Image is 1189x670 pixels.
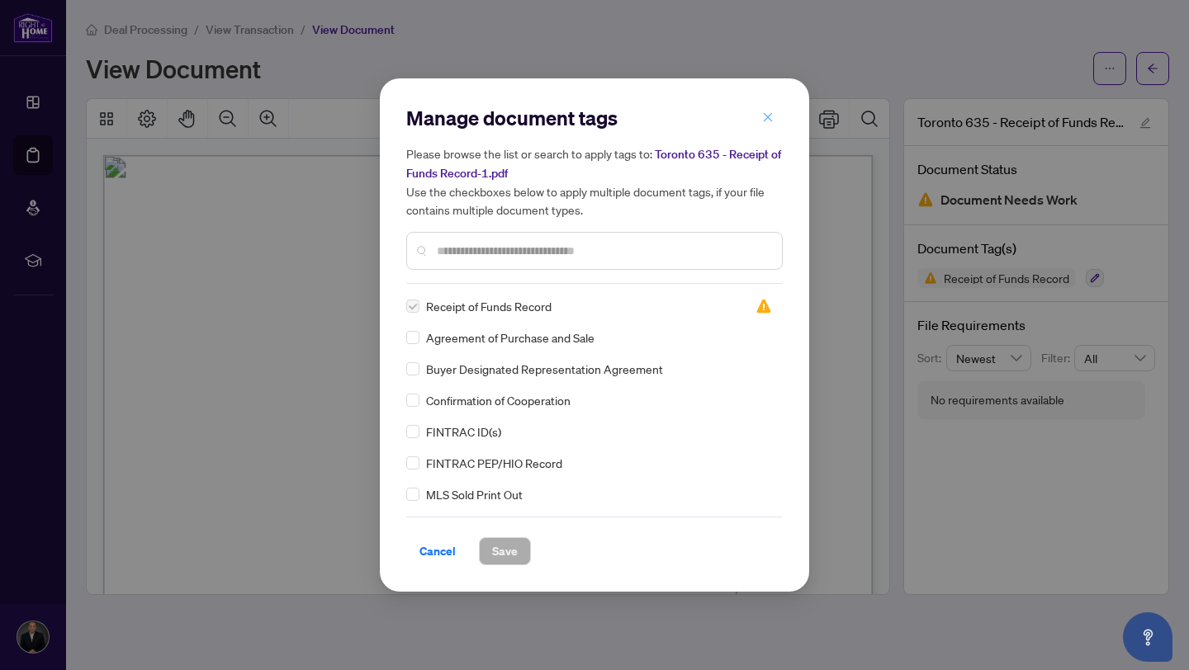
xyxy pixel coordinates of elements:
[426,360,663,378] span: Buyer Designated Representation Agreement
[426,328,594,347] span: Agreement of Purchase and Sale
[426,422,501,441] span: FINTRAC ID(s)
[756,298,772,314] span: Needs Work
[406,144,783,219] h5: Please browse the list or search to apply tags to: Use the checkboxes below to apply multiple doc...
[426,391,571,409] span: Confirmation of Cooperation
[756,298,772,314] img: status
[426,297,552,315] span: Receipt of Funds Record
[419,538,456,564] span: Cancel
[406,105,783,131] h2: Manage document tags
[1123,612,1172,662] button: Open asap
[762,111,774,123] span: close
[406,537,469,565] button: Cancel
[426,485,523,503] span: MLS Sold Print Out
[479,537,531,565] button: Save
[426,454,562,472] span: FINTRAC PEP/HIO Record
